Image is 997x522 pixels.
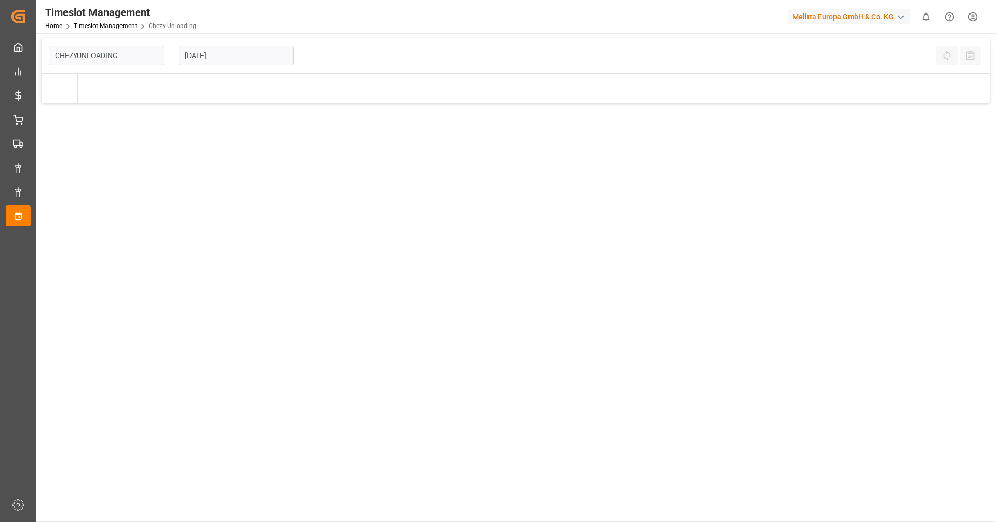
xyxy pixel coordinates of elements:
div: Melitta Europa GmbH & Co. KG [788,9,910,24]
button: show 0 new notifications [914,5,938,29]
a: Home [45,22,62,30]
button: Help Center [938,5,961,29]
button: Melitta Europa GmbH & Co. KG [788,7,914,26]
div: Timeslot Management [45,5,196,20]
input: DD-MM-YYYY [179,46,294,65]
a: Timeslot Management [74,22,137,30]
input: Type to search/select [49,46,164,65]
